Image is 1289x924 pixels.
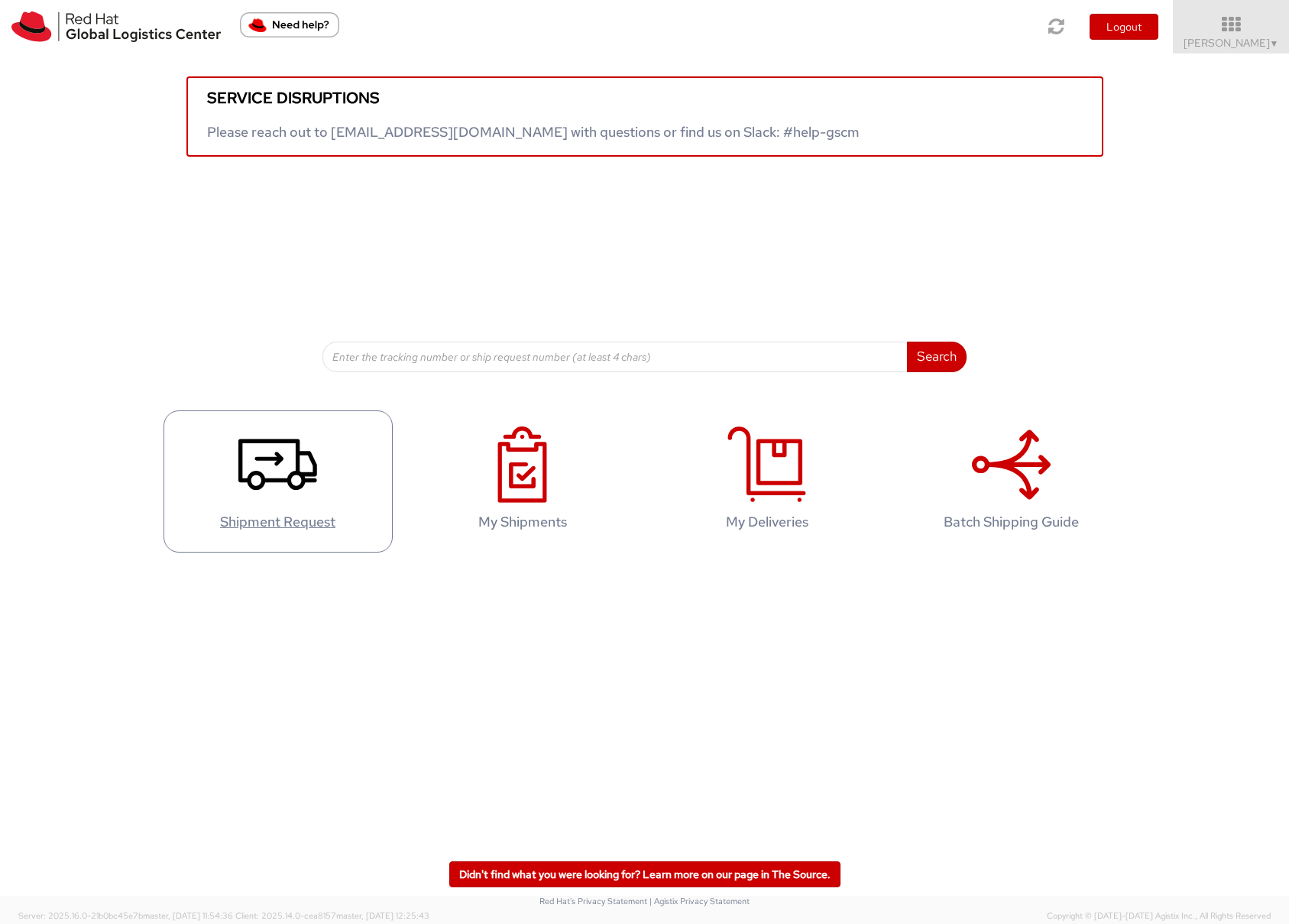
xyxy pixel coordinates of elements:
span: [PERSON_NAME] [1184,36,1279,50]
a: Didn't find what you were looking for? Learn more on our page in The Source. [449,861,840,887]
span: master, [DATE] 11:54:36 [143,910,233,921]
a: Service disruptions Please reach out to [EMAIL_ADDRESS][DOMAIN_NAME] with questions or find us on... [186,76,1103,157]
a: My Deliveries [653,410,882,553]
span: ▼ [1270,37,1279,50]
span: Client: 2025.14.0-cea8157 [235,910,429,921]
a: Shipment Request [164,410,393,553]
a: Red Hat's Privacy Statement [539,896,647,906]
a: | Agistix Privacy Statement [649,896,750,906]
input: Enter the tracking number or ship request number (at least 4 chars) [322,342,908,372]
a: Batch Shipping Guide [897,410,1126,553]
button: Need help? [240,12,339,37]
h4: Batch Shipping Guide [913,514,1110,530]
h5: Service disruptions [207,89,1083,106]
a: My Shipments [408,410,637,553]
h4: My Deliveries [669,514,866,530]
button: Search [907,342,967,372]
span: master, [DATE] 12:25:43 [336,910,429,921]
img: rh-logistics-00dfa346123c4ec078e1.svg [11,11,221,42]
h4: Shipment Request [180,514,377,530]
h4: My Shipments [424,514,621,530]
span: Please reach out to [EMAIL_ADDRESS][DOMAIN_NAME] with questions or find us on Slack: #help-gscm [207,123,860,141]
button: Logout [1090,14,1158,40]
span: Copyright © [DATE]-[DATE] Agistix Inc., All Rights Reserved [1047,910,1271,922]
span: Server: 2025.16.0-21b0bc45e7b [18,910,233,921]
